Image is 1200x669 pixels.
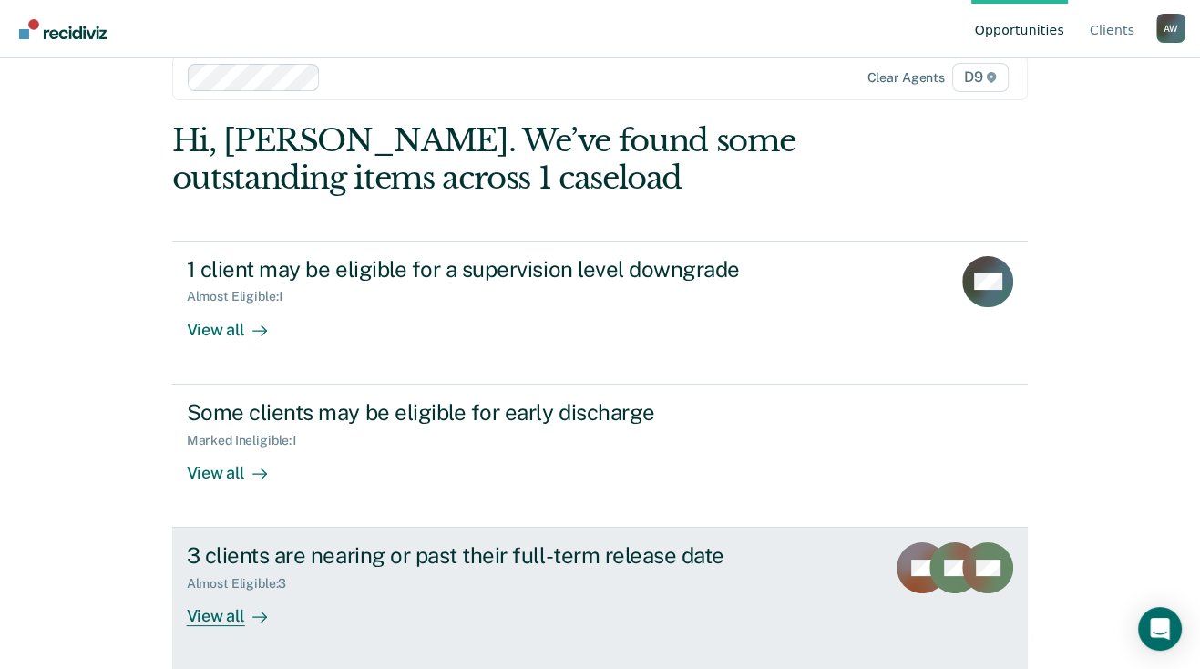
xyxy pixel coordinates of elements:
[1138,607,1182,651] div: Open Intercom Messenger
[867,70,944,86] div: Clear agents
[187,433,312,448] div: Marked Ineligible : 1
[187,542,826,569] div: 3 clients are nearing or past their full-term release date
[187,448,289,483] div: View all
[172,122,857,197] div: Hi, [PERSON_NAME]. We’ve found some outstanding items across 1 caseload
[187,399,826,426] div: Some clients may be eligible for early discharge
[187,592,289,627] div: View all
[172,385,1029,528] a: Some clients may be eligible for early dischargeMarked Ineligible:1View all
[187,304,289,340] div: View all
[187,256,826,283] div: 1 client may be eligible for a supervision level downgrade
[172,241,1029,385] a: 1 client may be eligible for a supervision level downgradeAlmost Eligible:1View all
[187,289,299,304] div: Almost Eligible : 1
[952,63,1010,92] span: D9
[1156,14,1185,43] button: Profile dropdown button
[187,576,302,592] div: Almost Eligible : 3
[19,19,107,39] img: Recidiviz
[1156,14,1185,43] div: A W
